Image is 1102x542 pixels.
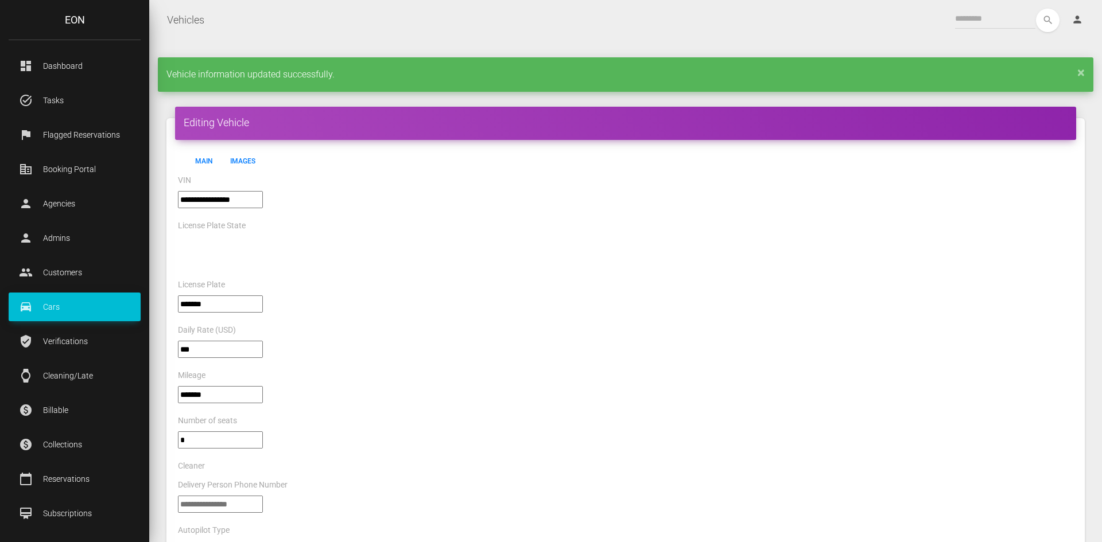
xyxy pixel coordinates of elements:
a: Main [187,149,222,174]
label: License Plate State [178,220,246,232]
label: Number of seats [178,415,237,427]
label: License Plate [178,279,225,291]
p: Cars [17,298,132,315]
p: Subscriptions [17,505,132,522]
a: person Admins [9,224,141,252]
i: person [1072,14,1083,25]
label: Delivery Person Phone Number [178,479,288,491]
p: Collections [17,436,132,453]
p: Reservations [17,470,132,488]
p: Dashboard [17,57,132,75]
p: Flagged Reservations [17,126,132,143]
a: people Customers [9,258,141,287]
div: Vehicle information updated successfully. [158,57,1093,92]
label: Mileage [178,370,205,381]
a: × [1077,69,1085,76]
a: Vehicles [167,6,204,34]
p: Agencies [17,195,132,212]
a: person Agencies [9,189,141,218]
p: Verifications [17,333,132,350]
a: verified_user Verifications [9,327,141,356]
a: task_alt Tasks [9,86,141,115]
p: Customers [17,264,132,281]
label: VIN [178,175,191,186]
a: paid Billable [9,396,141,424]
a: card_membership Subscriptions [9,499,141,528]
a: Images [222,149,264,174]
p: Tasks [17,92,132,109]
a: flag Flagged Reservations [9,120,141,149]
a: drive_eta Cars [9,293,141,321]
p: Cleaning/Late [17,367,132,384]
a: person [1063,9,1093,32]
label: Daily Rate (USD) [178,325,236,336]
button: search [1036,9,1060,32]
p: Booking Portal [17,161,132,178]
a: watch Cleaning/Late [9,361,141,390]
label: Autopilot Type [178,525,230,536]
label: Cleaner [178,461,205,472]
a: dashboard Dashboard [9,52,141,80]
a: corporate_fare Booking Portal [9,155,141,184]
p: Billable [17,401,132,419]
p: Admins [17,229,132,247]
a: paid Collections [9,430,141,459]
a: calendar_today Reservations [9,465,141,493]
h4: Editing Vehicle [184,115,1068,130]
